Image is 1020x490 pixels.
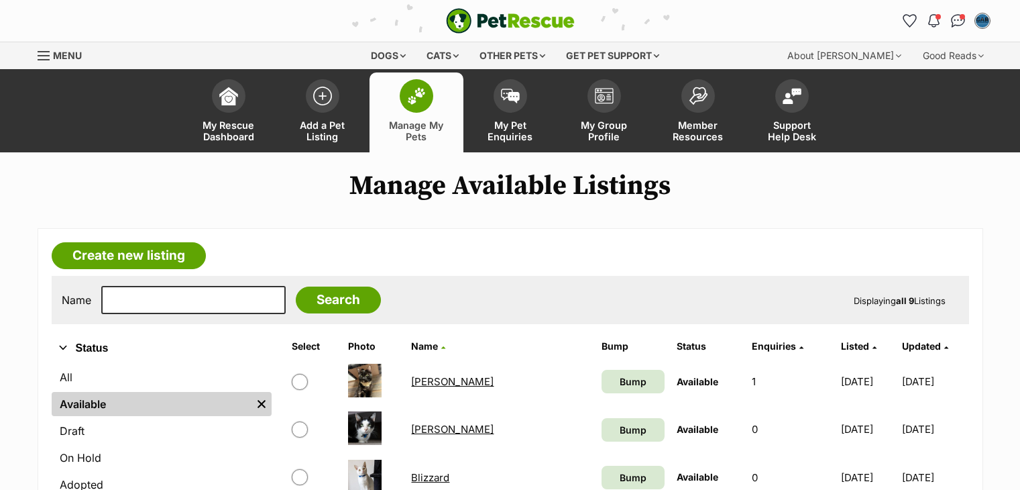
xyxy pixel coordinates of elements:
[899,10,921,32] a: Favourites
[923,10,945,32] button: Notifications
[928,14,939,28] img: notifications-46538b983faf8c2785f20acdc204bb7945ddae34d4c08c2a6579f10ce5e182be.svg
[370,72,463,152] a: Manage My Pets
[407,87,426,105] img: manage-my-pets-icon-02211641906a0b7f246fdf0571729dbe1e7629f14944591b6c1af311fb30b64b.svg
[38,42,91,66] a: Menu
[976,14,989,28] img: Chelsea Cheavin profile pic
[574,119,634,142] span: My Group Profile
[778,42,911,69] div: About [PERSON_NAME]
[746,358,834,405] td: 1
[446,8,575,34] img: logo-e224e6f780fb5917bec1dbf3a21bbac754714ae5b6737aabdf751b685950b380.svg
[668,119,728,142] span: Member Resources
[745,72,839,152] a: Support Help Desk
[501,89,520,103] img: pet-enquiries-icon-7e3ad2cf08bfb03b45e93fb7055b45f3efa6380592205ae92323e6603595dc1f.svg
[276,72,370,152] a: Add a Pet Listing
[752,340,796,352] span: translation missing: en.admin.listings.index.attributes.enquiries
[557,42,669,69] div: Get pet support
[386,119,447,142] span: Manage My Pets
[286,336,341,357] th: Select
[52,419,272,443] a: Draft
[902,340,948,352] a: Updated
[602,418,665,442] a: Bump
[411,423,494,436] a: [PERSON_NAME]
[746,406,834,452] td: 0
[446,8,575,34] a: PetRescue
[53,50,82,61] span: Menu
[199,119,259,142] span: My Rescue Dashboard
[417,42,468,69] div: Cats
[620,375,646,389] span: Bump
[470,42,555,69] div: Other pets
[313,87,332,105] img: add-pet-listing-icon-0afa8454b4691262ce3f59096e99ab1cd57d4a30225e0717b998d2c9b9846f56.svg
[677,471,718,483] span: Available
[52,446,272,470] a: On Hold
[411,375,494,388] a: [PERSON_NAME]
[762,119,822,142] span: Support Help Desk
[292,119,353,142] span: Add a Pet Listing
[651,72,745,152] a: Member Resources
[602,466,665,489] a: Bump
[689,87,707,105] img: member-resources-icon-8e73f808a243e03378d46382f2149f9095a855e16c252ad45f914b54edf8863c.svg
[841,340,869,352] span: Listed
[52,340,272,357] button: Status
[411,340,445,352] a: Name
[951,14,965,28] img: chat-41dd97257d64d25036548639549fe6c8038ab92f7586957e7f3b1b290dea8141.svg
[182,72,276,152] a: My Rescue Dashboard
[836,358,901,405] td: [DATE]
[902,358,967,405] td: [DATE]
[671,336,745,357] th: Status
[62,294,91,306] label: Name
[343,336,405,357] th: Photo
[677,424,718,435] span: Available
[948,10,969,32] a: Conversations
[913,42,993,69] div: Good Reads
[52,392,251,416] a: Available
[677,376,718,387] span: Available
[620,471,646,485] span: Bump
[557,72,651,152] a: My Group Profile
[620,423,646,437] span: Bump
[411,471,449,484] a: Blizzard
[841,340,876,352] a: Listed
[219,87,238,105] img: dashboard-icon-eb2f2d2d3e046f16d808141f083e7271f6b2e854fb5c12c21221c1fb7104beca.svg
[752,340,803,352] a: Enquiries
[480,119,541,142] span: My Pet Enquiries
[854,295,946,306] span: Displaying Listings
[902,340,941,352] span: Updated
[52,242,206,269] a: Create new listing
[899,10,993,32] ul: Account quick links
[463,72,557,152] a: My Pet Enquiries
[896,295,914,306] strong: all 9
[836,406,901,452] td: [DATE]
[361,42,415,69] div: Dogs
[596,336,670,357] th: Bump
[296,287,381,313] input: Search
[251,392,272,416] a: Remove filter
[52,365,272,389] a: All
[972,10,993,32] button: My account
[783,88,801,104] img: help-desk-icon-fdf02630f3aa405de69fd3d07c3f3aa587a6932b1a1747fa1d2bba05be0121f9.svg
[595,88,614,104] img: group-profile-icon-3fa3cf56718a62981997c0bc7e787c4b2cf8bcc04b72c1350f741eb67cf2f40e.svg
[411,340,438,352] span: Name
[902,406,967,452] td: [DATE]
[602,370,665,393] a: Bump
